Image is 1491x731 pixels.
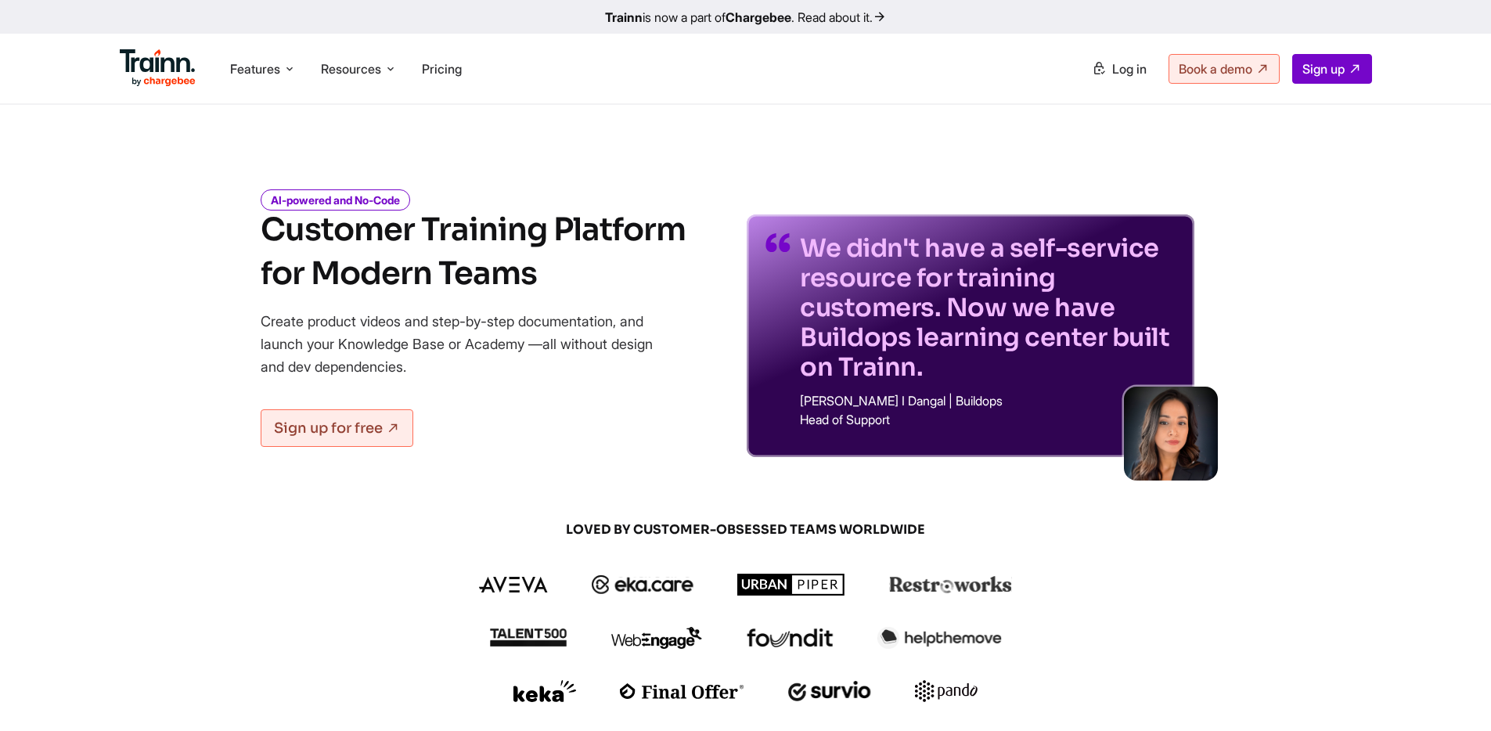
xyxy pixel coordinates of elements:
[800,233,1176,382] p: We didn't have a self-service resource for training customers. Now we have Buildops learning cent...
[605,9,643,25] b: Trainn
[889,576,1012,593] img: restroworks logo
[800,394,1176,407] p: [PERSON_NAME] I Dangal | Buildops
[765,233,791,252] img: quotes-purple.41a7099.svg
[261,208,686,296] h1: Customer Training Platform for Modern Teams
[1302,61,1345,77] span: Sign up
[370,521,1122,538] span: LOVED BY CUSTOMER-OBSESSED TEAMS WORLDWIDE
[800,413,1176,426] p: Head of Support
[915,680,978,702] img: pando logo
[1169,54,1280,84] a: Book a demo
[726,9,791,25] b: Chargebee
[422,61,462,77] a: Pricing
[1082,55,1156,83] a: Log in
[746,628,834,647] img: foundit logo
[592,575,693,594] img: ekacare logo
[1112,61,1147,77] span: Log in
[261,310,675,378] p: Create product videos and step-by-step documentation, and launch your Knowledge Base or Academy —...
[261,409,413,447] a: Sign up for free
[513,680,576,702] img: keka logo
[737,574,845,596] img: urbanpiper logo
[611,627,702,649] img: webengage logo
[261,189,410,211] i: AI-powered and No-Code
[230,60,280,77] span: Features
[1179,61,1252,77] span: Book a demo
[1292,54,1372,84] a: Sign up
[321,60,381,77] span: Resources
[120,49,196,87] img: Trainn Logo
[620,683,744,699] img: finaloffer logo
[877,627,1002,649] img: helpthemove logo
[479,577,548,592] img: aveva logo
[489,628,567,647] img: talent500 logo
[1124,387,1218,481] img: sabina-buildops.d2e8138.png
[788,681,872,701] img: survio logo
